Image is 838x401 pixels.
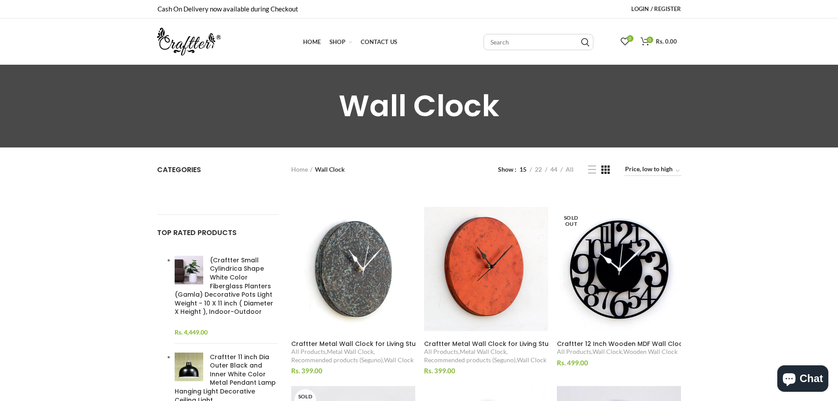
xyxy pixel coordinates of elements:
a: All Products [557,348,591,356]
div: , , , [291,348,415,364]
span: Rs. 499.00 [557,359,588,367]
span: Categories [157,165,201,175]
span: 22 [535,166,542,173]
a: (Craftter Small Cylindrica Shape White Color Fiberglass Planters (Gamla) Decorative Pots Light We... [175,256,278,316]
span: (Craftter Small Cylindrica Shape White Color Fiberglass Planters (Gamla) Decorative Pots Light We... [175,256,273,316]
span: Wall Clock [339,85,499,127]
span: Contact Us [361,38,397,45]
span: Rs. 399.00 [291,367,322,375]
span: 44 [550,166,557,173]
a: 22 [532,165,545,174]
a: Craftter 12 Inch Wooden MDF Wall Clock for Living Room Bedroom Decor [557,340,681,348]
a: Shop [325,33,356,51]
input: Search [483,34,593,50]
a: Contact Us [356,33,402,51]
span: 15 [520,166,527,173]
a: Recommended products (Seguno) [424,356,516,364]
span: Rs. 0.00 [656,38,677,45]
a: Home [291,165,312,174]
a: Craftter Metal Wall Clock for Living Study Hall Dining and Bedroom [424,340,548,348]
div: , , , [424,348,548,364]
a: Craftter Metal Wall Clock for Living Study Hall Dining and Bedroom [291,340,415,348]
span: 0 [627,35,633,42]
a: Home [299,33,325,51]
a: Wooden Wall Clock [623,348,677,356]
a: Wall Clock [593,348,622,356]
a: Recommended products (Seguno) [291,356,383,364]
span: Show [498,165,516,174]
span: Rs. 399.00 [424,367,455,375]
a: 0 [616,33,634,51]
a: 0 Rs. 0.00 [636,33,681,51]
div: , , [557,348,681,356]
span: 0 [647,37,653,43]
a: Wall Clock [517,356,546,364]
a: Wall Clock [384,356,414,364]
a: 44 [547,165,560,174]
span: Craftter Metal Wall Clock for Living Study Hall Dining and Bedroom [291,339,505,348]
span: Craftter 12 Inch Wooden MDF Wall Clock for Living Room Bedroom Decor [557,339,790,348]
span: Shop [329,38,345,45]
a: Metal Wall Clock [460,348,506,356]
img: craftter.com [157,28,221,55]
span: Wall Clock [315,166,345,173]
a: Metal Wall Clock [327,348,373,356]
a: All Products [291,348,326,356]
span: TOP RATED PRODUCTS [157,228,237,238]
span: Sold Out [560,210,582,232]
a: All [563,165,577,174]
input: Search [581,38,589,47]
span: All [566,166,574,173]
span: Craftter Metal Wall Clock for Living Study Hall Dining and Bedroom [424,339,638,348]
span: Home [303,38,321,45]
inbox-online-store-chat: Shopify online store chat [775,365,831,394]
a: All Products [424,348,458,356]
a: 15 [516,165,530,174]
span: Rs. 4,449.00 [175,328,208,336]
span: Login / Register [631,5,681,12]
